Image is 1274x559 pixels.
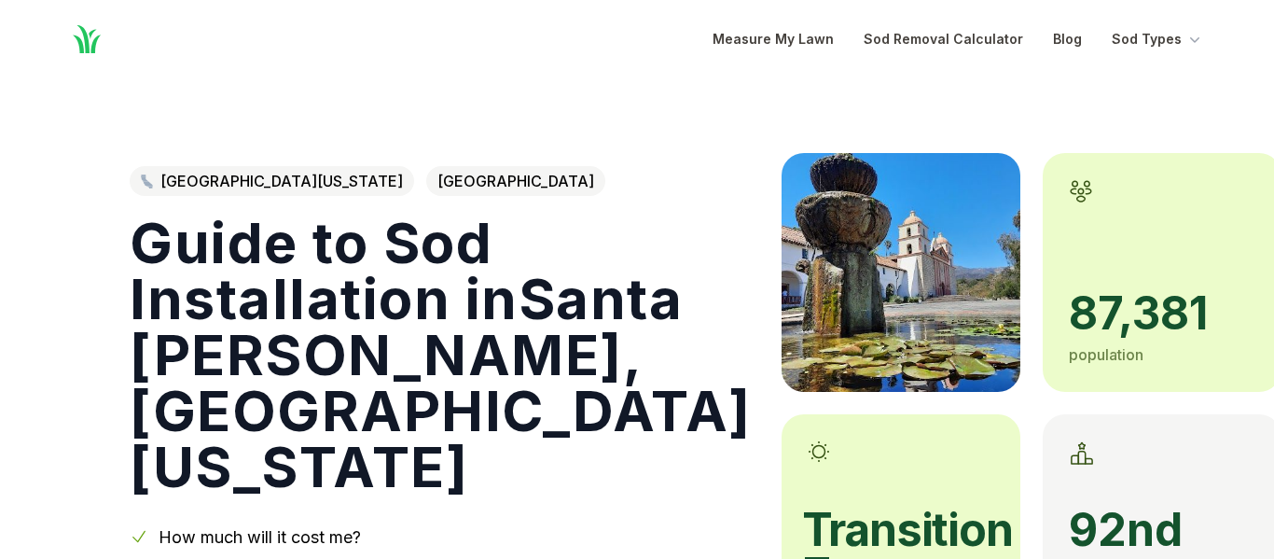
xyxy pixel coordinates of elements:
span: population [1069,345,1143,364]
span: 92nd [1069,508,1255,552]
a: Blog [1053,28,1082,50]
a: Measure My Lawn [713,28,834,50]
span: 87,381 [1069,291,1255,336]
a: Sod Removal Calculator [864,28,1023,50]
a: How much will it cost me? [159,527,361,547]
a: [GEOGRAPHIC_DATA][US_STATE] [130,166,414,196]
h1: Guide to Sod Installation in Santa [PERSON_NAME] , [GEOGRAPHIC_DATA][US_STATE] [130,215,752,495]
button: Sod Types [1112,28,1204,50]
img: A picture of Santa Barbara [782,153,1020,392]
img: Southern California state outline [141,175,153,189]
span: [GEOGRAPHIC_DATA] [426,166,605,196]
